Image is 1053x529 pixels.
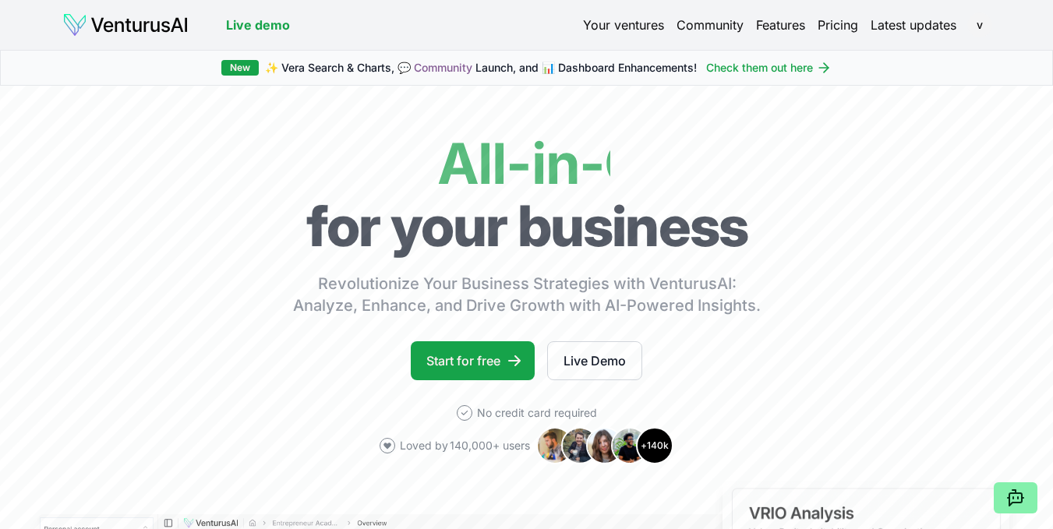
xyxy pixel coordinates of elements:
img: Avatar 2 [561,427,599,464]
img: Avatar 3 [586,427,624,464]
img: logo [62,12,189,37]
a: Your ventures [583,16,664,34]
span: v [967,12,992,37]
a: Features [756,16,805,34]
img: Avatar 4 [611,427,648,464]
div: New [221,60,259,76]
img: Avatar 1 [536,427,574,464]
a: Latest updates [871,16,956,34]
a: Community [414,61,472,74]
a: Live demo [226,16,290,34]
span: ✨ Vera Search & Charts, 💬 Launch, and 📊 Dashboard Enhancements! [265,60,697,76]
a: Start for free [411,341,535,380]
a: Pricing [818,16,858,34]
button: v [969,14,991,36]
a: Community [677,16,744,34]
a: Check them out here [706,60,832,76]
a: Live Demo [547,341,642,380]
